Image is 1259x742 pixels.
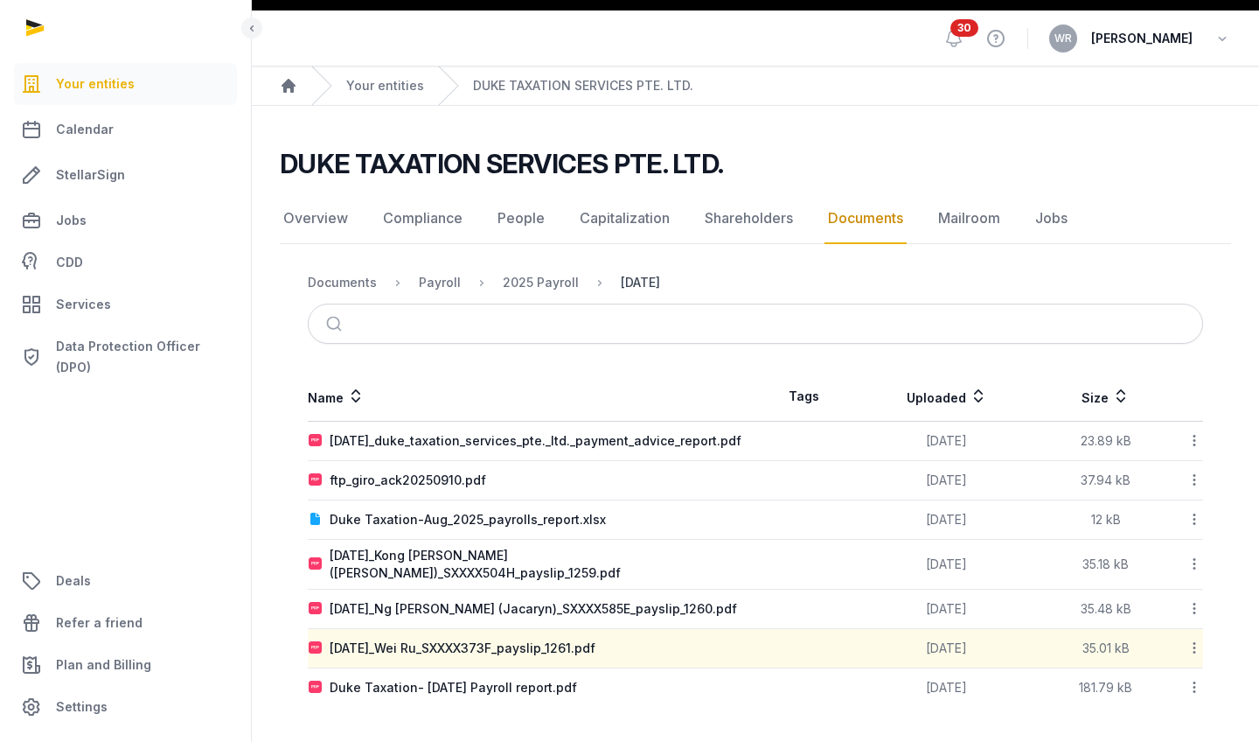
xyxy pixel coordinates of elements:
nav: Breadcrumb [308,262,1203,304]
span: StellarSign [56,164,125,185]
span: Services [56,294,111,315]
span: Deals [56,570,91,591]
span: Data Protection Officer (DPO) [56,336,230,378]
div: [DATE]_Wei Ru_SXXXX373F_payslip_1261.pdf [330,640,595,657]
a: Deals [14,560,237,602]
div: Payroll [419,274,461,291]
img: pdf.svg [309,557,323,571]
a: Settings [14,686,237,728]
span: [DATE] [926,601,967,616]
a: People [494,193,548,244]
td: 181.79 kB [1041,668,1171,708]
button: Submit [316,304,357,343]
span: CDD [56,252,83,273]
a: Services [14,283,237,325]
img: pdf.svg [309,473,323,487]
div: [DATE] [621,274,660,291]
span: [PERSON_NAME] [1091,28,1193,49]
span: WR [1054,33,1072,44]
th: Tags [755,372,852,422]
a: Calendar [14,108,237,150]
a: Compliance [379,193,466,244]
a: Jobs [14,199,237,241]
a: Refer a friend [14,602,237,644]
img: pdf.svg [309,602,323,616]
span: Your entities [56,73,135,94]
a: Shareholders [701,193,796,244]
td: 37.94 kB [1041,461,1171,500]
div: ftp_giro_ack20250910.pdf [330,472,486,489]
div: [DATE]_duke_taxation_services_pte._ltd._payment_advice_report.pdf [330,432,741,450]
div: Documents [308,274,377,291]
a: Your entities [346,77,424,94]
div: [DATE]_Kong [PERSON_NAME] ([PERSON_NAME])_SXXXX504H_payslip_1259.pdf [330,547,755,582]
a: DUKE TAXATION SERVICES PTE. LTD. [473,77,693,94]
nav: Tabs [280,193,1231,244]
td: 12 kB [1041,500,1171,540]
a: Your entities [14,63,237,105]
span: Refer a friend [56,612,143,633]
span: [DATE] [926,556,967,571]
img: document.svg [309,513,323,527]
a: Jobs [1032,193,1071,244]
td: 35.48 kB [1041,590,1171,629]
span: [DATE] [926,433,967,448]
th: Name [308,372,755,422]
div: Duke Taxation-Aug_2025_payrolls_report.xlsx [330,511,606,528]
a: Mailroom [935,193,1004,244]
span: 30 [950,19,978,37]
td: 23.89 kB [1041,422,1171,461]
a: StellarSign [14,154,237,196]
button: WR [1049,24,1077,52]
span: Calendar [56,119,114,140]
td: 35.18 kB [1041,540,1171,590]
img: pdf.svg [309,434,323,448]
nav: Breadcrumb [252,66,1259,106]
span: [DATE] [926,512,967,527]
span: [DATE] [926,640,967,655]
img: pdf.svg [309,641,323,655]
a: Capitalization [576,193,673,244]
a: Overview [280,193,351,244]
img: pdf.svg [309,681,323,695]
div: 2025 Payroll [503,274,579,291]
span: [DATE] [926,472,967,487]
iframe: Chat Widget [1172,658,1259,742]
td: 35.01 kB [1041,629,1171,668]
span: [DATE] [926,680,967,695]
div: Duke Taxation- [DATE] Payroll report.pdf [330,679,577,696]
th: Size [1041,372,1171,422]
h2: DUKE TAXATION SERVICES PTE. LTD. [280,148,723,179]
span: Settings [56,696,108,717]
a: CDD [14,245,237,280]
th: Uploaded [852,372,1041,422]
a: Documents [824,193,907,244]
div: [DATE]_Ng [PERSON_NAME] (Jacaryn)_SXXXX585E_payslip_1260.pdf [330,600,737,618]
a: Plan and Billing [14,644,237,686]
span: Jobs [56,210,87,231]
span: Plan and Billing [56,654,151,675]
a: Data Protection Officer (DPO) [14,329,237,385]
